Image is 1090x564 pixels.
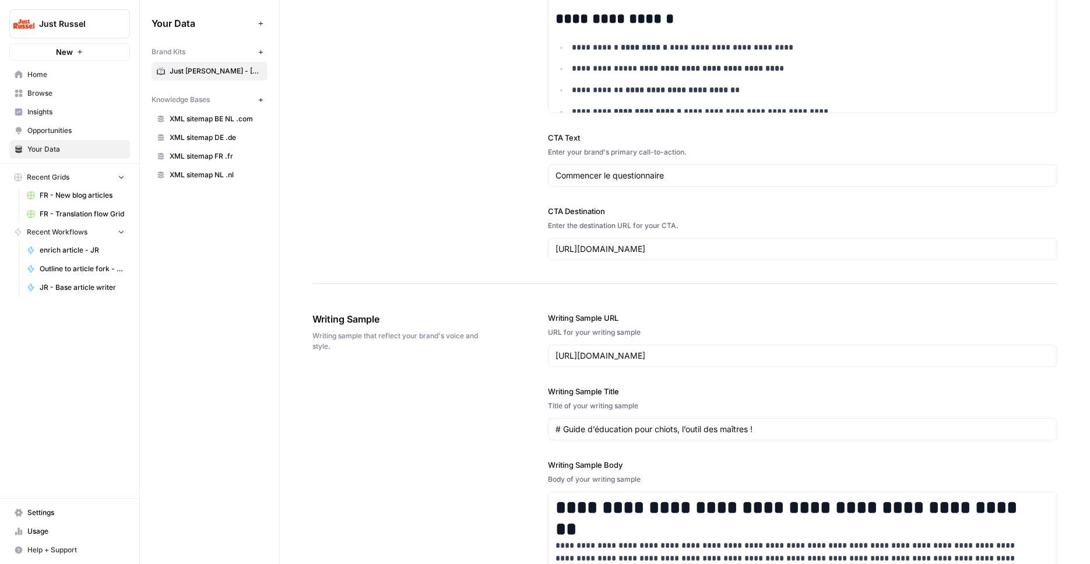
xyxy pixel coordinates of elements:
[40,209,125,219] span: FR - Translation flow Grid
[9,43,130,61] button: New
[27,227,87,237] span: Recent Workflows
[170,132,262,143] span: XML sitemap DE .de
[152,128,268,147] a: XML sitemap DE .de
[40,245,125,255] span: enrich article - JR
[555,170,1050,181] input: Gear up and get in the game with Sunday Soccer!
[152,110,268,128] a: XML sitemap BE NL .com
[555,243,1050,255] input: www.sundaysoccer.com/gearup
[9,140,130,159] a: Your Data
[9,103,130,121] a: Insights
[40,264,125,274] span: Outline to article fork - JR
[27,144,125,155] span: Your Data
[170,114,262,124] span: XML sitemap BE NL .com
[312,331,483,352] span: Writing sample that reflect your brand's voice and style.
[152,16,254,30] span: Your Data
[9,522,130,541] a: Usage
[312,312,483,326] span: Writing Sample
[22,186,130,205] a: FR - New blog articles
[548,474,1058,485] div: Body of your writing sample
[40,282,125,293] span: JR - Base article writer
[548,147,1058,157] div: Enter your brand's primary call-to-action.
[9,9,130,38] button: Workspace: Just Russel
[9,84,130,103] a: Browse
[548,401,1058,411] div: Title of your writing sample
[27,507,125,518] span: Settings
[27,125,125,136] span: Opportunities
[555,350,1050,362] input: www.sundaysoccer.com/game-day
[22,260,130,278] a: Outline to article fork - JR
[170,170,262,180] span: XML sitemap NL .nl
[22,241,130,260] a: enrich article - JR
[548,386,1058,397] label: Writing Sample Title
[39,18,110,30] span: Just Russel
[9,169,130,186] button: Recent Grids
[170,66,262,76] span: Just [PERSON_NAME] - [GEOGRAPHIC_DATA]-FR
[56,46,73,58] span: New
[170,151,262,162] span: XML sitemap FR .fr
[9,223,130,241] button: Recent Workflows
[9,503,130,522] a: Settings
[27,545,125,555] span: Help + Support
[22,278,130,297] a: JR - Base article writer
[13,13,34,34] img: Just Russel Logo
[548,132,1058,143] label: CTA Text
[9,541,130,559] button: Help + Support
[152,47,185,57] span: Brand Kits
[548,312,1058,324] label: Writing Sample URL
[27,526,125,537] span: Usage
[27,172,69,183] span: Recent Grids
[9,65,130,84] a: Home
[9,121,130,140] a: Opportunities
[555,423,1050,435] input: Game Day Gear Guide
[27,107,125,117] span: Insights
[548,459,1058,471] label: Writing Sample Body
[152,62,268,80] a: Just [PERSON_NAME] - [GEOGRAPHIC_DATA]-FR
[152,147,268,166] a: XML sitemap FR .fr
[22,205,130,223] a: FR - Translation flow Grid
[548,327,1058,338] div: URL for your writing sample
[27,69,125,80] span: Home
[152,94,210,105] span: Knowledge Bases
[548,205,1058,217] label: CTA Destination
[152,166,268,184] a: XML sitemap NL .nl
[27,88,125,99] span: Browse
[40,190,125,201] span: FR - New blog articles
[548,220,1058,231] div: Enter the destination URL for your CTA.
